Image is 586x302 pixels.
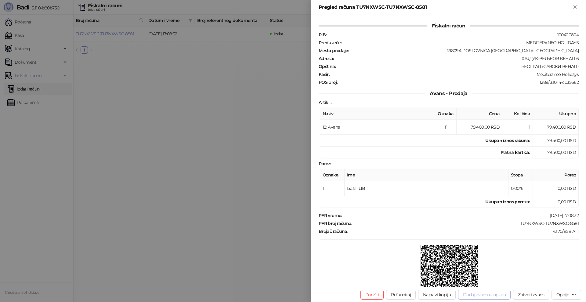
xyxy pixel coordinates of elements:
[319,213,342,218] strong: PFR vreme :
[327,32,579,37] div: 100420804
[342,40,579,45] div: MEDITERANEO HOLIDAYS
[533,120,579,135] td: 79.400,00 RSD
[457,108,502,120] th: Cena
[319,40,342,45] strong: Preduzeće :
[533,196,579,208] td: 0,00 RSD
[330,72,579,77] div: Mediteraneo Holidays
[502,120,533,135] td: 1
[319,80,337,85] strong: POS broj :
[319,72,329,77] strong: Kasir :
[533,181,579,196] td: 0,00 RSD
[513,290,549,300] button: Zatvori avans
[427,23,470,29] span: Fiskalni račun
[343,213,579,218] div: [DATE] 17:08:32
[501,150,530,155] strong: Platna kartica :
[319,48,349,53] strong: Mesto prodaje :
[319,4,571,11] div: Pregled računa TU7NXWSC-TU7NXWSC-8581
[418,290,456,300] button: Napravi kopiju
[508,181,533,196] td: 0,00%
[319,56,334,61] strong: Adresa :
[349,48,579,53] div: 1218094-POSLOVNICA [GEOGRAPHIC_DATA] [GEOGRAPHIC_DATA]
[320,181,345,196] td: Г
[435,108,457,120] th: Oznaka
[319,100,331,105] strong: Artikli :
[458,290,511,300] button: Dodaj avansnu uplatu
[556,292,569,297] div: Opcije
[485,199,530,204] strong: Ukupan iznos poreza:
[425,91,472,96] span: Avans - Prodaja
[320,108,435,120] th: Naziv
[320,120,435,135] td: 12: Avans
[335,56,579,61] div: ХАЈДУК-ВЕЉКОВ ВЕНАЦ 6
[319,221,352,226] strong: PFR broj računa :
[319,64,336,69] strong: Opština :
[319,229,348,234] strong: Brojač računa :
[345,169,508,181] th: Ime
[485,138,530,143] strong: Ukupan iznos računa :
[502,108,533,120] th: Količina
[386,290,416,300] button: Refundiraj
[533,147,579,158] td: 79.400,00 RSD
[435,120,457,135] td: Г
[571,4,579,11] button: Zatvori
[552,290,581,300] button: Opcije
[533,135,579,147] td: 79.400,00 RSD
[320,169,345,181] th: Oznaka
[423,292,451,297] span: Napravi kopiju
[336,64,579,69] div: БЕОГРАД (САВСКИ ВЕНАЦ)
[319,161,331,166] strong: Porez :
[345,181,508,196] td: Без ПДВ
[360,290,384,300] button: Poništi
[319,32,326,37] strong: PIB :
[338,80,579,85] div: 1289/3.10.14-cc35662
[457,120,502,135] td: 79.400,00 RSD
[353,221,579,226] div: TU7NXWSC-TU7NXWSC-8581
[508,169,533,181] th: Stopa
[533,108,579,120] th: Ukupno
[533,169,579,181] th: Porez
[349,229,579,234] div: 4370/8581АП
